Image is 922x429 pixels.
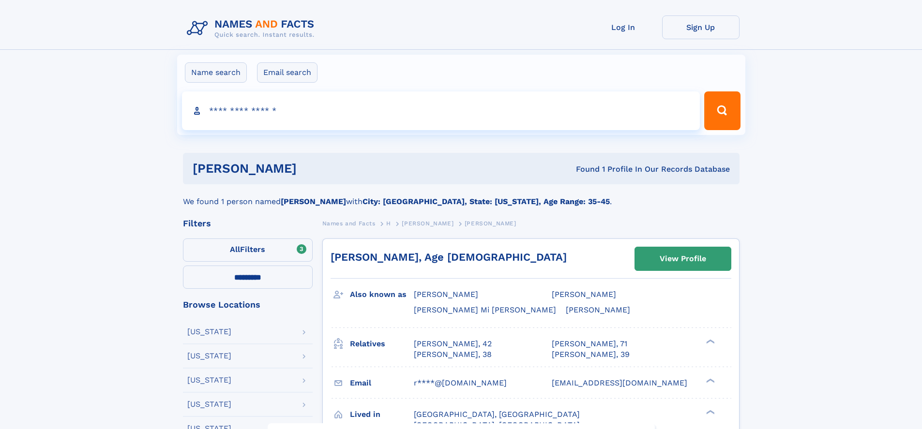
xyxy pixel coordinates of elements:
span: [PERSON_NAME] [566,305,630,314]
button: Search Button [704,91,740,130]
a: [PERSON_NAME], 42 [414,339,492,349]
span: [PERSON_NAME] Mi [PERSON_NAME] [414,305,556,314]
b: [PERSON_NAME] [281,197,346,206]
div: Filters [183,219,313,228]
a: View Profile [635,247,731,270]
span: [PERSON_NAME] [414,290,478,299]
div: ❯ [704,377,715,384]
img: Logo Names and Facts [183,15,322,42]
div: ❯ [704,409,715,415]
h3: Lived in [350,406,414,423]
div: View Profile [660,248,706,270]
div: ❯ [704,338,715,344]
h1: [PERSON_NAME] [193,163,437,175]
div: Found 1 Profile In Our Records Database [436,164,730,175]
span: H [386,220,391,227]
a: H [386,217,391,229]
span: [GEOGRAPHIC_DATA], [GEOGRAPHIC_DATA] [414,410,580,419]
span: [PERSON_NAME] [465,220,516,227]
span: [PERSON_NAME] [402,220,453,227]
a: [PERSON_NAME], 39 [552,349,630,360]
a: Names and Facts [322,217,376,229]
span: All [230,245,240,254]
a: [PERSON_NAME] [402,217,453,229]
div: [US_STATE] [187,400,231,408]
input: search input [182,91,700,130]
a: Sign Up [662,15,740,39]
span: [EMAIL_ADDRESS][DOMAIN_NAME] [552,378,687,387]
div: [US_STATE] [187,376,231,384]
div: [US_STATE] [187,328,231,336]
h3: Also known as [350,286,414,303]
label: Name search [185,62,247,83]
h3: Relatives [350,336,414,352]
h3: Email [350,375,414,391]
div: Browse Locations [183,300,313,309]
div: [US_STATE] [187,352,231,360]
a: [PERSON_NAME], Age [DEMOGRAPHIC_DATA] [331,251,567,263]
b: City: [GEOGRAPHIC_DATA], State: [US_STATE], Age Range: 35-45 [363,197,610,206]
a: [PERSON_NAME], 38 [414,349,492,360]
div: We found 1 person named with . [183,184,740,207]
span: [PERSON_NAME] [552,290,616,299]
a: [PERSON_NAME], 71 [552,339,627,349]
label: Email search [257,62,317,83]
label: Filters [183,238,313,262]
a: Log In [585,15,662,39]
